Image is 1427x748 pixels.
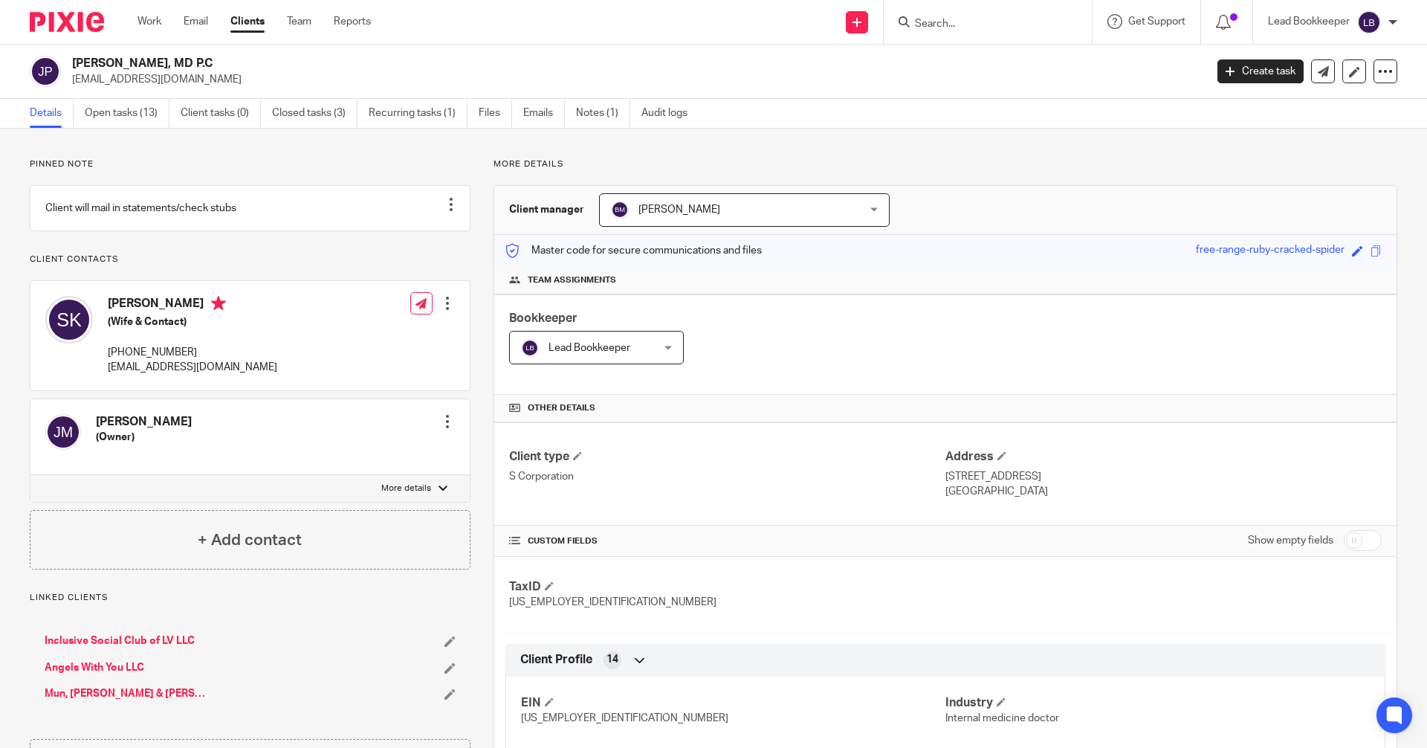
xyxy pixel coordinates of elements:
[638,204,720,215] span: [PERSON_NAME]
[96,430,192,445] h5: (Owner)
[30,592,470,604] p: Linked clients
[30,99,74,128] a: Details
[528,274,616,286] span: Team assignments
[137,14,161,29] a: Work
[549,343,630,353] span: Lead Bookkeeper
[611,201,629,219] img: svg%3E
[72,72,1195,87] p: [EMAIL_ADDRESS][DOMAIN_NAME]
[479,99,512,128] a: Files
[108,315,277,329] h5: (Wife & Contact)
[509,579,945,595] h4: TaxID
[45,296,93,344] img: svg%3E
[521,713,728,723] span: [US_EMPLOYER_IDENTIFICATION_NUMBER]
[945,484,1382,499] p: [GEOGRAPHIC_DATA]
[576,99,630,128] a: Notes (1)
[509,535,945,547] h4: CUSTOM FIELDS
[505,243,762,258] p: Master code for secure communications and files
[641,99,699,128] a: Audit logs
[494,158,1397,170] p: More details
[945,469,1382,484] p: [STREET_ADDRESS]
[369,99,467,128] a: Recurring tasks (1)
[108,345,277,360] p: [PHONE_NUMBER]
[523,99,565,128] a: Emails
[509,312,577,324] span: Bookkeeper
[1357,10,1381,34] img: svg%3E
[945,695,1370,711] h4: Industry
[184,14,208,29] a: Email
[521,695,945,711] h4: EIN
[509,597,716,607] span: [US_EMPLOYER_IDENTIFICATION_NUMBER]
[211,296,226,311] i: Primary
[509,202,584,217] h3: Client manager
[913,18,1047,31] input: Search
[45,660,144,675] a: Angels With You LLC
[198,529,302,552] h4: + Add contact
[528,402,595,414] span: Other details
[381,483,431,494] p: More details
[96,414,192,430] h4: [PERSON_NAME]
[108,360,277,375] p: [EMAIL_ADDRESS][DOMAIN_NAME]
[509,469,945,484] p: S Corporation
[520,652,592,668] span: Client Profile
[230,14,265,29] a: Clients
[334,14,371,29] a: Reports
[1268,14,1350,29] p: Lead Bookkeeper
[30,254,470,265] p: Client contacts
[287,14,311,29] a: Team
[1248,533,1333,548] label: Show empty fields
[45,414,81,450] img: svg%3E
[72,56,971,71] h2: [PERSON_NAME], MD P.C
[1128,16,1185,27] span: Get Support
[945,713,1059,723] span: Internal medicine doctor
[108,296,277,315] h4: [PERSON_NAME]
[606,652,618,667] span: 14
[1196,242,1345,259] div: free-range-ruby-cracked-spider
[521,339,539,357] img: svg%3E
[509,449,945,465] h4: Client type
[45,633,195,648] a: Inclusive Social Club of LV LLC
[945,449,1382,465] h4: Address
[30,56,61,87] img: svg%3E
[30,158,470,170] p: Pinned note
[272,99,357,128] a: Closed tasks (3)
[45,686,209,701] a: Mun, [PERSON_NAME] & [PERSON_NAME]
[1217,59,1304,83] a: Create task
[85,99,169,128] a: Open tasks (13)
[30,12,104,32] img: Pixie
[181,99,261,128] a: Client tasks (0)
